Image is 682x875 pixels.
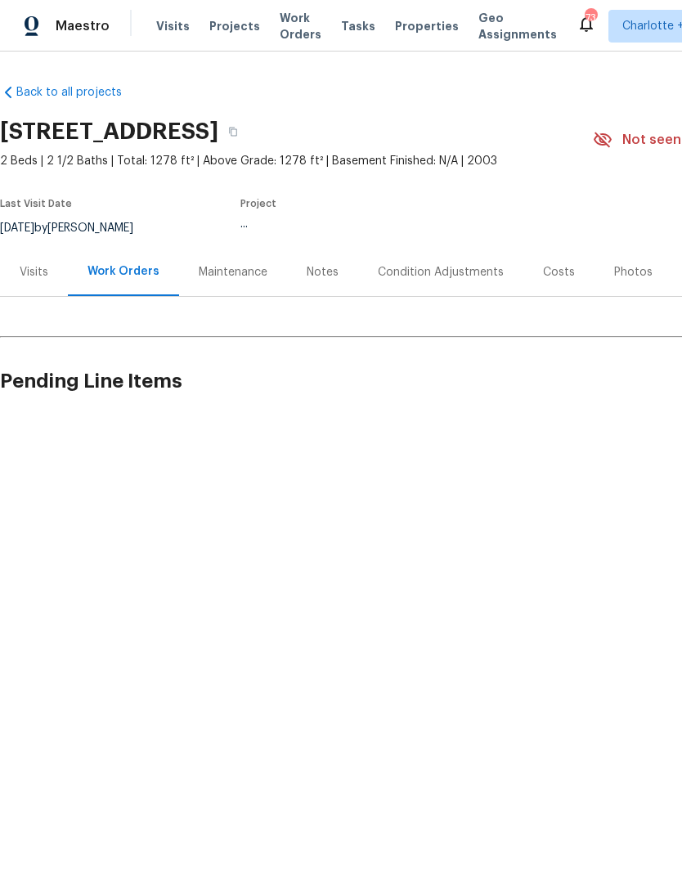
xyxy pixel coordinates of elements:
div: Notes [307,264,339,280]
button: Copy Address [218,117,248,146]
div: ... [240,218,554,230]
div: Costs [543,264,575,280]
div: Maintenance [199,264,267,280]
span: Projects [209,18,260,34]
span: Maestro [56,18,110,34]
div: Visits [20,264,48,280]
span: Visits [156,18,190,34]
div: 73 [585,10,596,26]
span: Project [240,199,276,209]
span: Work Orders [280,10,321,43]
div: Condition Adjustments [378,264,504,280]
span: Geo Assignments [478,10,557,43]
span: Properties [395,18,459,34]
div: Photos [614,264,653,280]
span: Tasks [341,20,375,32]
div: Work Orders [87,263,159,280]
